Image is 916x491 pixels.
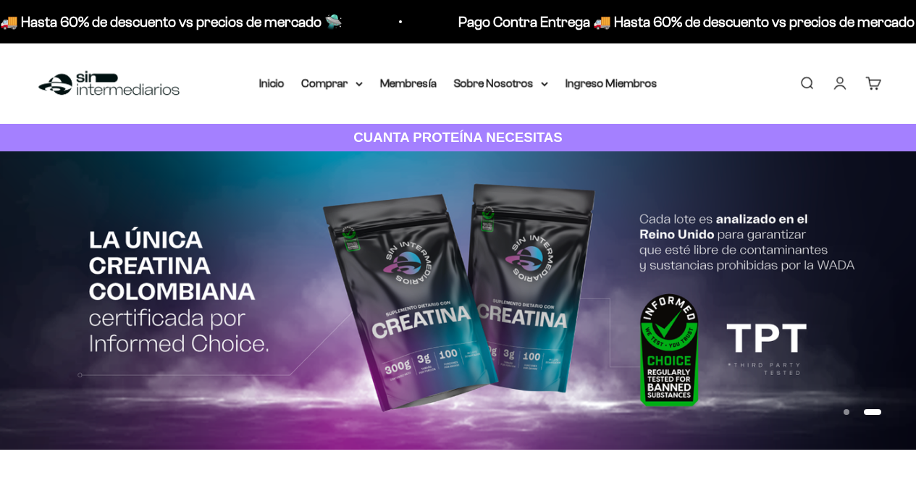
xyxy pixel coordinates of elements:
strong: CUANTA PROTEÍNA NECESITAS [353,130,563,145]
a: Ingreso Miembros [566,77,657,89]
summary: Sobre Nosotros [454,74,548,93]
a: Membresía [380,77,437,89]
a: Inicio [259,77,285,89]
summary: Comprar [302,74,363,93]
